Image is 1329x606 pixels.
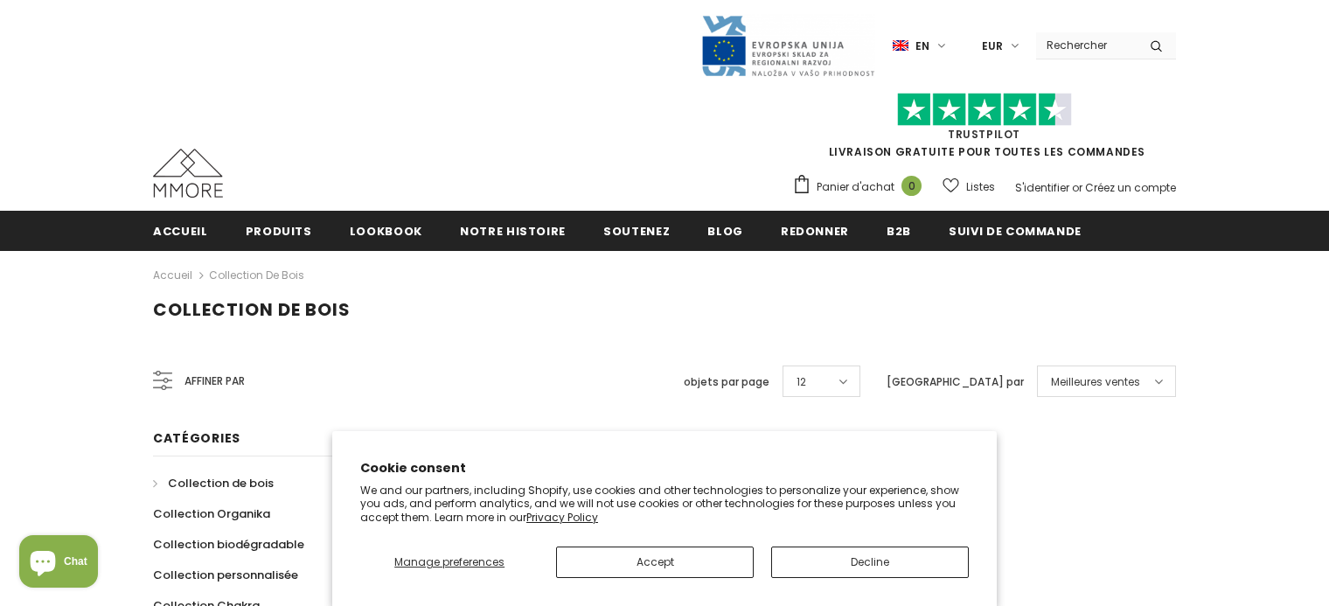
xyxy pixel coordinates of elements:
inbox-online-store-chat: Shopify online store chat [14,535,103,592]
span: Catégories [153,429,240,447]
a: Redonner [781,211,849,250]
a: Accueil [153,211,208,250]
button: Accept [556,547,754,578]
button: Decline [771,547,969,578]
span: Manage preferences [394,554,504,569]
span: Meilleures ventes [1051,373,1140,391]
span: Collection personnalisée [153,567,298,583]
h2: Cookie consent [360,459,969,477]
span: Accueil [153,223,208,240]
a: Accueil [153,265,192,286]
span: Blog [707,223,743,240]
span: Listes [966,178,995,196]
a: Blog [707,211,743,250]
a: Listes [943,171,995,202]
span: Collection biodégradable [153,536,304,553]
span: 0 [901,176,922,196]
span: Suivi de commande [949,223,1082,240]
a: Panier d'achat 0 [792,174,930,200]
img: i-lang-1.png [893,38,908,53]
a: Suivi de commande [949,211,1082,250]
span: Redonner [781,223,849,240]
img: Cas MMORE [153,149,223,198]
a: Collection de bois [209,268,304,282]
label: [GEOGRAPHIC_DATA] par [887,373,1024,391]
span: EUR [982,38,1003,55]
input: Search Site [1036,32,1137,58]
a: soutenez [603,211,670,250]
span: Notre histoire [460,223,566,240]
a: B2B [887,211,911,250]
a: Privacy Policy [526,510,598,525]
span: B2B [887,223,911,240]
img: Javni Razpis [700,14,875,78]
span: Affiner par [184,372,245,391]
span: soutenez [603,223,670,240]
a: Lookbook [350,211,422,250]
span: Panier d'achat [817,178,894,196]
span: Collection de bois [168,475,274,491]
span: Lookbook [350,223,422,240]
a: TrustPilot [948,127,1020,142]
a: Produits [246,211,312,250]
button: Manage preferences [360,547,539,578]
label: objets par page [684,373,769,391]
a: Collection de bois [153,468,274,498]
span: LIVRAISON GRATUITE POUR TOUTES LES COMMANDES [792,101,1176,159]
a: Javni Razpis [700,38,875,52]
span: 12 [797,373,806,391]
img: Faites confiance aux étoiles pilotes [897,93,1072,127]
a: Créez un compte [1085,180,1176,195]
span: Produits [246,223,312,240]
a: Collection Organika [153,498,270,529]
span: en [915,38,929,55]
a: Notre histoire [460,211,566,250]
span: or [1072,180,1082,195]
a: S'identifier [1015,180,1069,195]
a: Collection personnalisée [153,560,298,590]
a: Collection biodégradable [153,529,304,560]
span: Collection Organika [153,505,270,522]
span: Collection de bois [153,297,351,322]
p: We and our partners, including Shopify, use cookies and other technologies to personalize your ex... [360,484,969,525]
